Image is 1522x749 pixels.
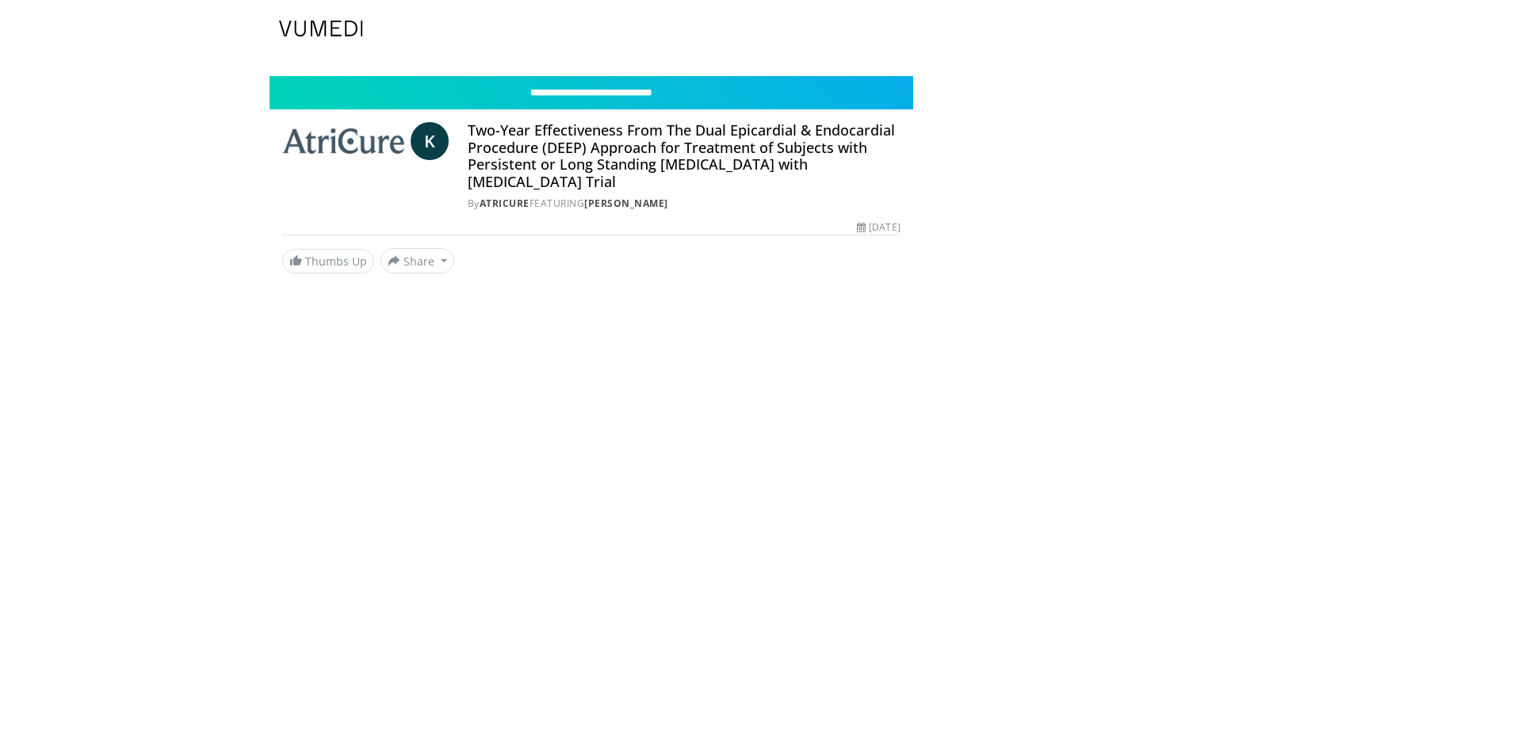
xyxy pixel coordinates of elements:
h4: Two-Year Effectiveness From The Dual Epicardial & Endocardial Procedure (DEEP) Approach for Treat... [468,122,901,190]
a: Thumbs Up [282,249,374,273]
div: By FEATURING [468,197,901,211]
button: Share [380,248,454,273]
div: [DATE] [857,220,900,235]
a: [PERSON_NAME] [584,197,668,210]
a: K [411,122,449,160]
img: AtriCure [282,122,404,160]
a: AtriCure [480,197,530,210]
img: VuMedi Logo [279,21,363,36]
